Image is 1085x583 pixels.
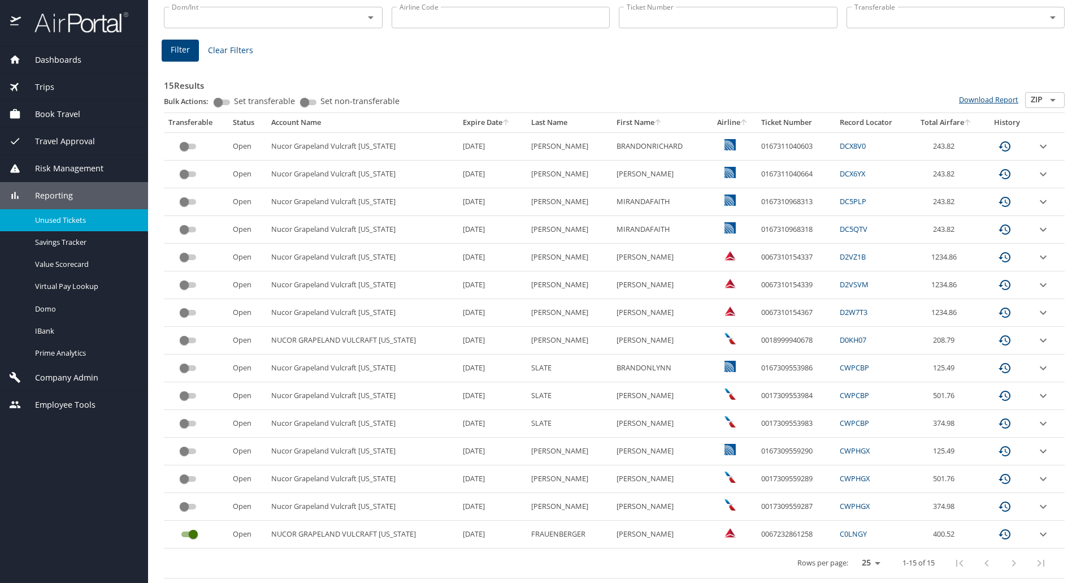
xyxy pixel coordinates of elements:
[910,355,983,382] td: 125.49
[910,271,983,299] td: 1234.86
[1036,251,1050,264] button: expand row
[983,113,1032,132] th: History
[724,167,736,178] img: United Airlines
[612,493,708,521] td: [PERSON_NAME]
[458,244,527,271] td: [DATE]
[1036,500,1050,513] button: expand row
[228,216,267,244] td: Open
[21,54,81,66] span: Dashboards
[228,161,267,188] td: Open
[757,244,835,271] td: 0067310154337
[267,355,458,382] td: Nucor Grapeland Vulcraft [US_STATE]
[910,188,983,216] td: 243.82
[21,189,73,202] span: Reporting
[21,135,95,148] span: Travel Approval
[797,559,848,567] p: Rows per page:
[840,501,870,511] a: CWPHGX
[840,224,867,234] a: DC5QTV
[267,521,458,549] td: NUCOR GRAPELAND VULCRAFT [US_STATE]
[853,555,884,572] select: rows per page
[840,362,869,373] a: CWPCBP
[35,215,134,226] span: Unused Tickets
[840,446,870,456] a: CWPHGX
[1036,334,1050,347] button: expand row
[724,278,736,289] img: Delta Airlines
[910,299,983,327] td: 1234.86
[910,493,983,521] td: 374.98
[35,237,134,248] span: Savings Tracker
[757,410,835,438] td: 0017309553983
[757,161,835,188] td: 0167311040664
[10,11,22,33] img: icon-airportal.png
[757,493,835,521] td: 0017309559287
[228,271,267,299] td: Open
[162,40,199,62] button: Filter
[1036,223,1050,236] button: expand row
[267,271,458,299] td: Nucor Grapeland Vulcraft [US_STATE]
[502,119,510,127] button: sort
[724,499,736,511] img: American Airlines
[458,161,527,188] td: [DATE]
[840,529,867,539] a: C0LNGY
[458,299,527,327] td: [DATE]
[757,299,835,327] td: 0067310154367
[267,216,458,244] td: Nucor Grapeland Vulcraft [US_STATE]
[910,161,983,188] td: 243.82
[228,327,267,355] td: Open
[363,10,379,25] button: Open
[527,521,612,549] td: FRAUENBERGER
[21,108,80,120] span: Book Travel
[267,382,458,410] td: Nucor Grapeland Vulcraft [US_STATE]
[228,438,267,465] td: Open
[724,222,736,234] img: United Airlines
[835,113,910,132] th: Record Locator
[21,372,98,384] span: Company Admin
[612,410,708,438] td: [PERSON_NAME]
[724,388,736,400] img: American Airlines
[267,161,458,188] td: Nucor Grapeland Vulcraft [US_STATE]
[21,81,54,93] span: Trips
[458,493,527,521] td: [DATE]
[840,473,870,483] a: CWPHGX
[910,521,983,549] td: 400.52
[228,355,267,382] td: Open
[1036,361,1050,375] button: expand row
[612,113,708,132] th: First Name
[910,438,983,465] td: 125.49
[1036,195,1050,209] button: expand row
[228,382,267,410] td: Open
[228,410,267,438] td: Open
[612,327,708,355] td: [PERSON_NAME]
[267,188,458,216] td: Nucor Grapeland Vulcraft [US_STATE]
[208,44,253,58] span: Clear Filters
[458,327,527,355] td: [DATE]
[612,161,708,188] td: [PERSON_NAME]
[757,132,835,160] td: 0167311040603
[612,216,708,244] td: MIRANDAFAITH
[527,188,612,216] td: [PERSON_NAME]
[724,250,736,261] img: Delta Airlines
[910,327,983,355] td: 208.79
[724,333,736,344] img: American Airlines
[910,113,983,132] th: Total Airfare
[35,326,134,336] span: IBank
[910,465,983,493] td: 501.76
[458,465,527,493] td: [DATE]
[458,113,527,132] th: Expire Date
[228,113,267,132] th: Status
[527,161,612,188] td: [PERSON_NAME]
[35,348,134,359] span: Prime Analytics
[21,162,103,175] span: Risk Management
[527,355,612,382] td: SLATE
[724,472,736,483] img: American Airlines
[740,119,748,127] button: sort
[612,188,708,216] td: MIRANDAFAITH
[724,444,736,455] img: United Airlines
[164,113,1065,578] table: custom pagination table
[1036,167,1050,181] button: expand row
[164,72,1065,92] h3: 15 Results
[228,493,267,521] td: Open
[267,327,458,355] td: NUCOR GRAPELAND VULCRAFT [US_STATE]
[458,410,527,438] td: [DATE]
[1036,306,1050,319] button: expand row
